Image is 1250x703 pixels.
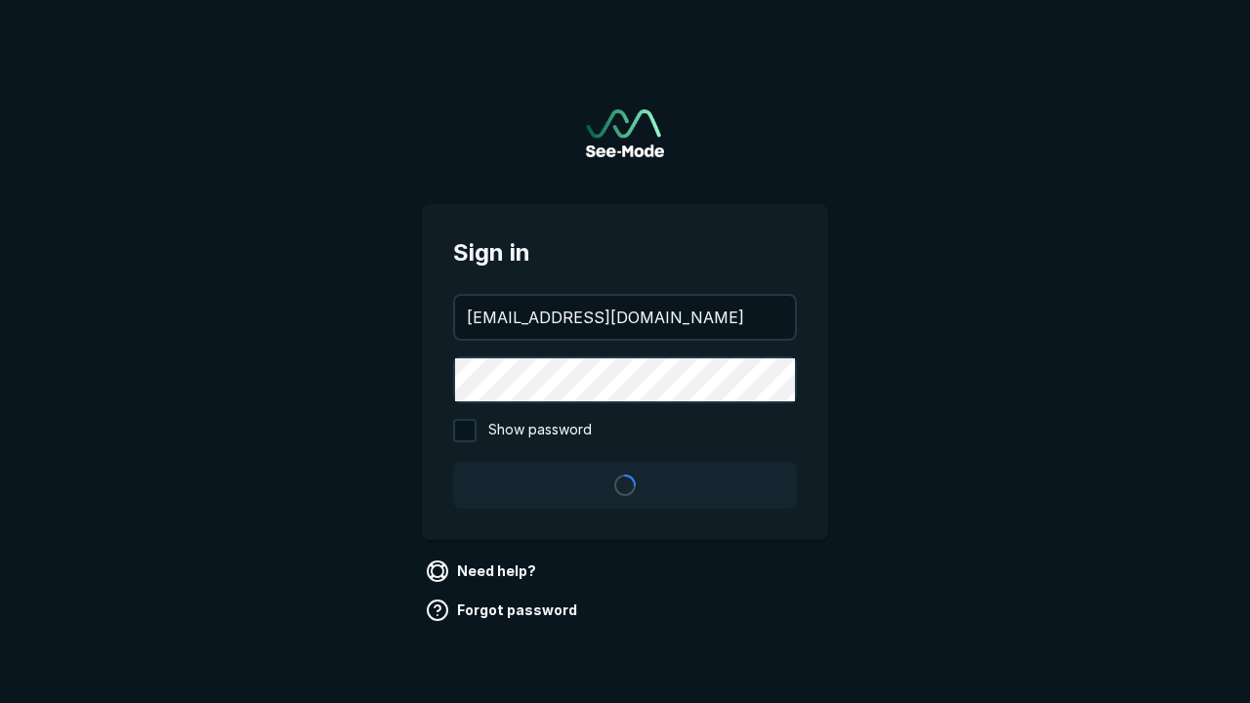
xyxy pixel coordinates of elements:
span: Sign in [453,235,797,270]
a: Go to sign in [586,109,664,157]
input: your@email.com [455,296,795,339]
img: See-Mode Logo [586,109,664,157]
a: Forgot password [422,595,585,626]
span: Show password [488,419,592,442]
a: Need help? [422,556,544,587]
